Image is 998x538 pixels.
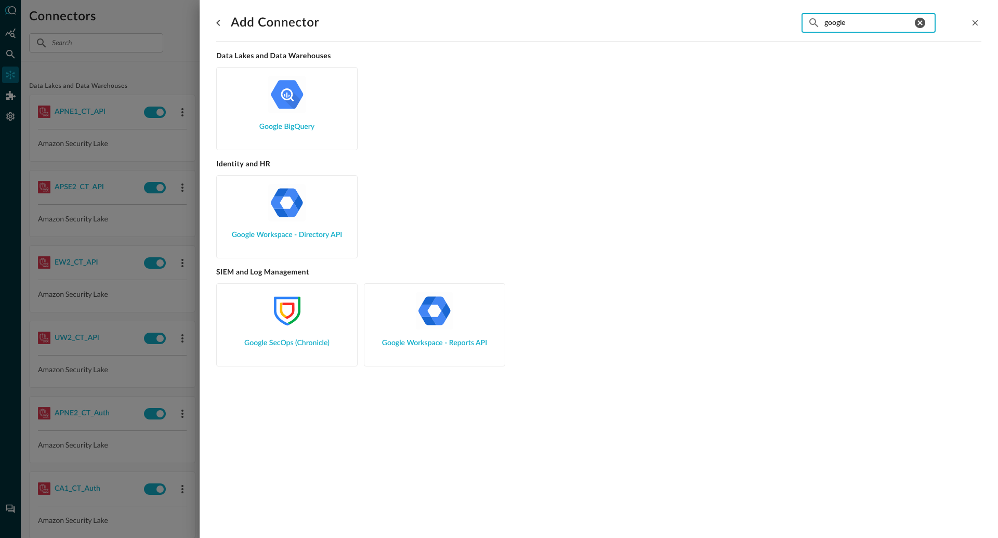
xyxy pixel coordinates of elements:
button: Clear Platforms Search [912,15,928,31]
span: Google SecOps (Chronicle) [244,338,330,349]
img: GoogleSecOps.svg [268,292,306,330]
img: GoogleWorkspace.svg [416,292,453,330]
span: Google Workspace - Reports API [382,338,487,349]
img: GoogleBigQuery.svg [268,76,306,113]
input: Search [824,13,912,32]
button: go back [210,15,227,31]
img: GoogleWorkspace.svg [268,184,306,221]
h5: Identity and HR [216,159,981,175]
h5: SIEM and Log Management [216,267,981,283]
span: Google BigQuery [259,122,314,133]
h5: Data Lakes and Data Warehouses [216,50,981,67]
button: close-drawer [969,17,981,29]
h1: Add Connector [231,15,319,31]
span: Google Workspace - Directory API [232,230,342,241]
